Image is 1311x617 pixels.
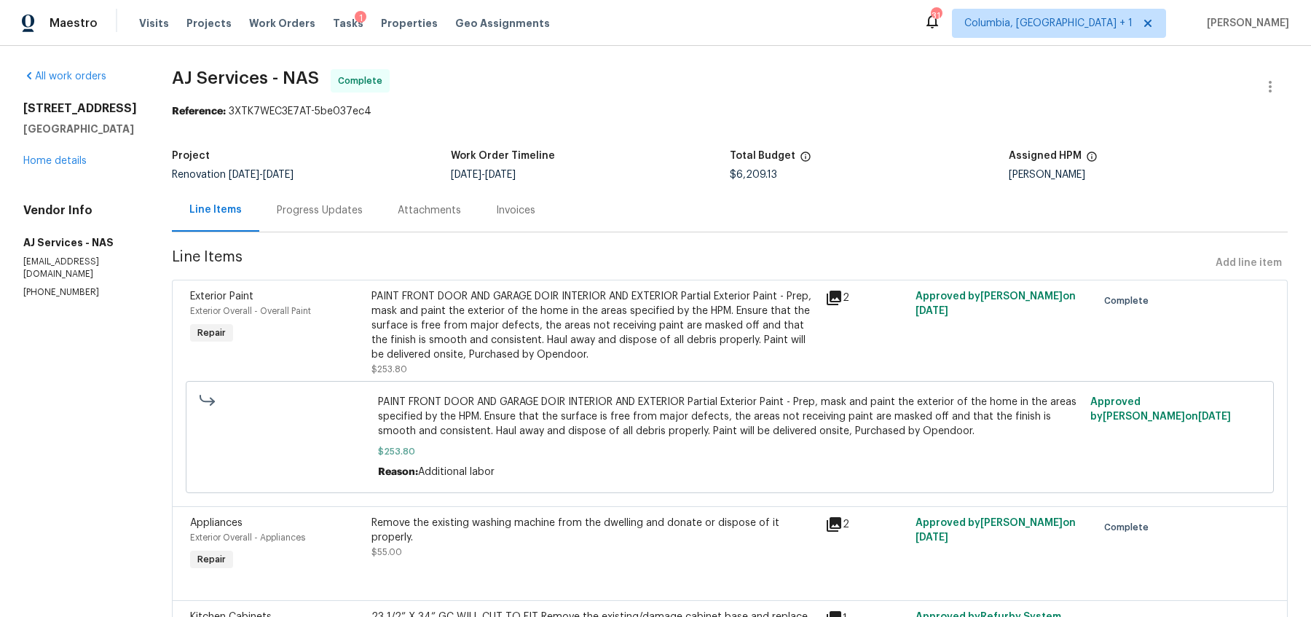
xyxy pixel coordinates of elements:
span: [DATE] [916,306,948,316]
span: Complete [1104,520,1154,535]
h2: [STREET_ADDRESS] [23,101,137,116]
a: Home details [23,156,87,166]
span: Appliances [190,518,243,528]
span: $6,209.13 [730,170,777,180]
span: Additional labor [418,467,495,477]
div: Progress Updates [277,203,363,218]
span: [DATE] [485,170,516,180]
span: Line Items [172,250,1210,277]
a: All work orders [23,71,106,82]
span: Repair [192,552,232,567]
div: Invoices [496,203,535,218]
div: Line Items [189,203,242,217]
span: [DATE] [229,170,259,180]
div: 1 [355,11,366,25]
span: Work Orders [249,16,315,31]
div: 2 [825,516,907,533]
span: PAINT FRONT DOOR AND GARAGE DOIR INTERIOR AND EXTERIOR Partial Exterior Paint - Prep, mask and pa... [378,395,1082,439]
h5: Project [172,151,210,161]
div: 2 [825,289,907,307]
span: [DATE] [916,532,948,543]
h5: Assigned HPM [1009,151,1082,161]
span: $55.00 [371,548,402,557]
span: Geo Assignments [455,16,550,31]
div: Attachments [398,203,461,218]
p: [EMAIL_ADDRESS][DOMAIN_NAME] [23,256,137,280]
p: [PHONE_NUMBER] [23,286,137,299]
span: Properties [381,16,438,31]
span: Exterior Paint [190,291,253,302]
span: Approved by [PERSON_NAME] on [1090,397,1231,422]
b: Reference: [172,106,226,117]
span: [PERSON_NAME] [1201,16,1289,31]
span: Maestro [50,16,98,31]
span: Visits [139,16,169,31]
span: Complete [338,74,388,88]
span: - [451,170,516,180]
span: Columbia, [GEOGRAPHIC_DATA] + 1 [964,16,1133,31]
h5: Work Order Timeline [451,151,555,161]
span: AJ Services - NAS [172,69,319,87]
span: [DATE] [451,170,481,180]
span: The hpm assigned to this work order. [1086,151,1098,170]
h4: Vendor Info [23,203,137,218]
span: Tasks [333,18,363,28]
span: Complete [1104,294,1154,308]
span: Exterior Overall - Overall Paint [190,307,311,315]
span: Approved by [PERSON_NAME] on [916,518,1076,543]
span: Exterior Overall - Appliances [190,533,305,542]
h5: [GEOGRAPHIC_DATA] [23,122,137,136]
h5: AJ Services - NAS [23,235,137,250]
span: [DATE] [263,170,294,180]
div: Remove the existing washing machine from the dwelling and donate or dispose of it properly. [371,516,816,545]
span: Projects [186,16,232,31]
span: [DATE] [1198,412,1231,422]
span: $253.80 [378,444,1082,459]
span: Reason: [378,467,418,477]
span: The total cost of line items that have been proposed by Opendoor. This sum includes line items th... [800,151,811,170]
h5: Total Budget [730,151,795,161]
span: Repair [192,326,232,340]
div: PAINT FRONT DOOR AND GARAGE DOIR INTERIOR AND EXTERIOR Partial Exterior Paint - Prep, mask and pa... [371,289,816,362]
div: 31 [931,9,941,23]
span: - [229,170,294,180]
span: Approved by [PERSON_NAME] on [916,291,1076,316]
div: 3XTK7WEC3E7AT-5be037ec4 [172,104,1288,119]
span: Renovation [172,170,294,180]
span: $253.80 [371,365,407,374]
div: [PERSON_NAME] [1009,170,1288,180]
